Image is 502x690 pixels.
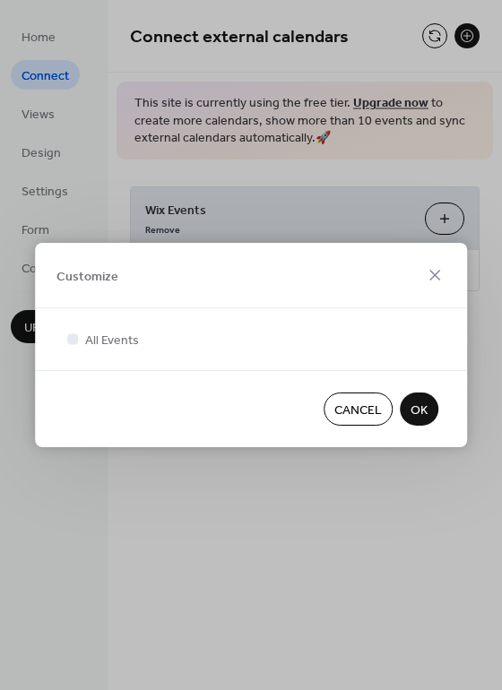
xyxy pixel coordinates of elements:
[411,401,428,420] span: OK
[56,267,118,286] span: Customize
[334,401,382,420] span: Cancel
[400,392,438,426] button: OK
[324,392,393,426] button: Cancel
[85,332,139,350] span: All Events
